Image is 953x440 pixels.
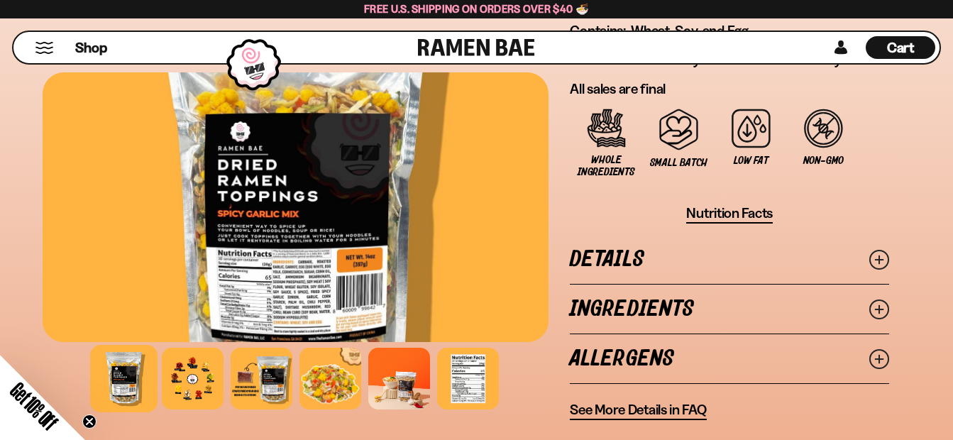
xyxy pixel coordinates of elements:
p: All sales are final [570,80,889,98]
a: Ingredients [570,285,889,334]
span: Free U.S. Shipping on Orders over $40 🍜 [364,2,589,16]
a: Shop [75,36,107,59]
span: Non-GMO [803,155,844,167]
span: Low Fat [734,155,768,167]
a: Details [570,235,889,284]
span: Get 10% Off [6,378,62,434]
button: Close teaser [82,414,97,429]
span: Shop [75,38,107,57]
span: Nutrition Facts [686,204,773,222]
span: See More Details in FAQ [570,401,706,419]
a: Allergens [570,334,889,383]
span: Cart [887,39,915,56]
a: Cart [866,32,935,63]
a: See More Details in FAQ [570,401,706,420]
span: Whole Ingredients [577,154,635,178]
span: Small Batch [650,157,707,169]
button: Nutrition Facts [686,204,773,224]
button: Mobile Menu Trigger [35,42,54,54]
